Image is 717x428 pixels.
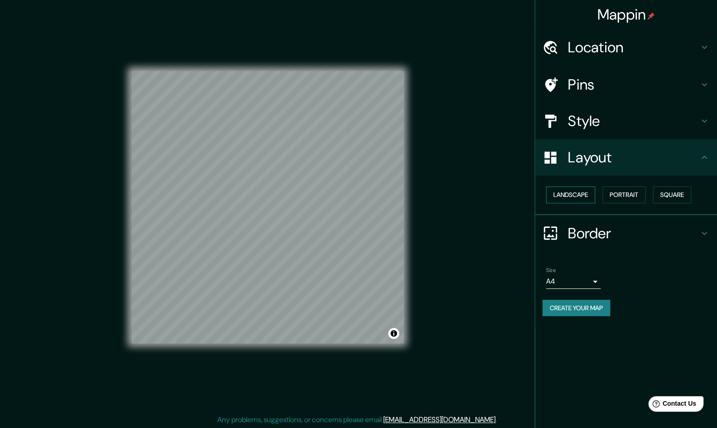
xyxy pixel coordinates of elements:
[535,103,717,139] div: Style
[602,186,646,203] button: Portrait
[647,12,655,20] img: pin-icon.png
[498,414,500,425] div: .
[535,139,717,176] div: Layout
[568,76,699,94] h4: Pins
[546,266,556,274] label: Size
[546,274,601,289] div: A4
[597,5,655,24] h4: Mappin
[568,224,699,242] h4: Border
[636,393,707,418] iframe: Help widget launcher
[535,215,717,252] div: Border
[388,328,399,339] button: Toggle attribution
[653,186,691,203] button: Square
[546,186,595,203] button: Landscape
[535,29,717,65] div: Location
[568,112,699,130] h4: Style
[568,38,699,56] h4: Location
[497,414,498,425] div: .
[568,148,699,166] h4: Layout
[383,415,496,424] a: [EMAIL_ADDRESS][DOMAIN_NAME]
[542,300,610,317] button: Create your map
[131,71,404,343] canvas: Map
[217,414,497,425] p: Any problems, suggestions, or concerns please email .
[535,66,717,103] div: Pins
